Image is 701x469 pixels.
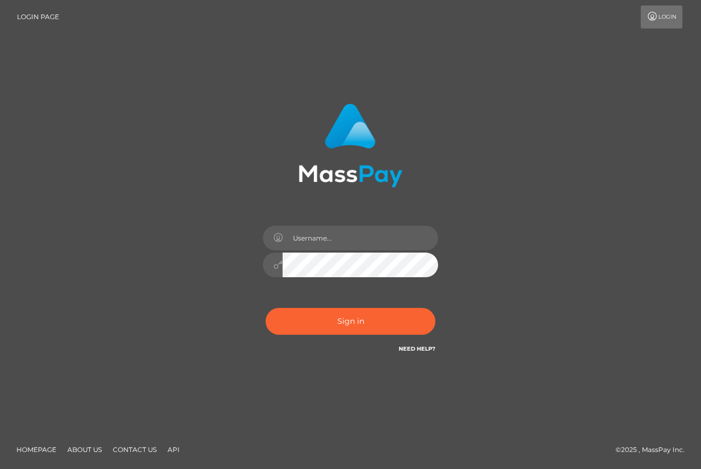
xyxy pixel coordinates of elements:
div: © 2025 , MassPay Inc. [616,444,693,456]
a: Need Help? [399,345,435,352]
a: Login [641,5,682,28]
button: Sign in [266,308,435,335]
a: API [163,441,184,458]
input: Username... [283,226,438,250]
img: MassPay Login [298,104,403,187]
a: Homepage [12,441,61,458]
a: About Us [63,441,106,458]
a: Login Page [17,5,59,28]
a: Contact Us [108,441,161,458]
